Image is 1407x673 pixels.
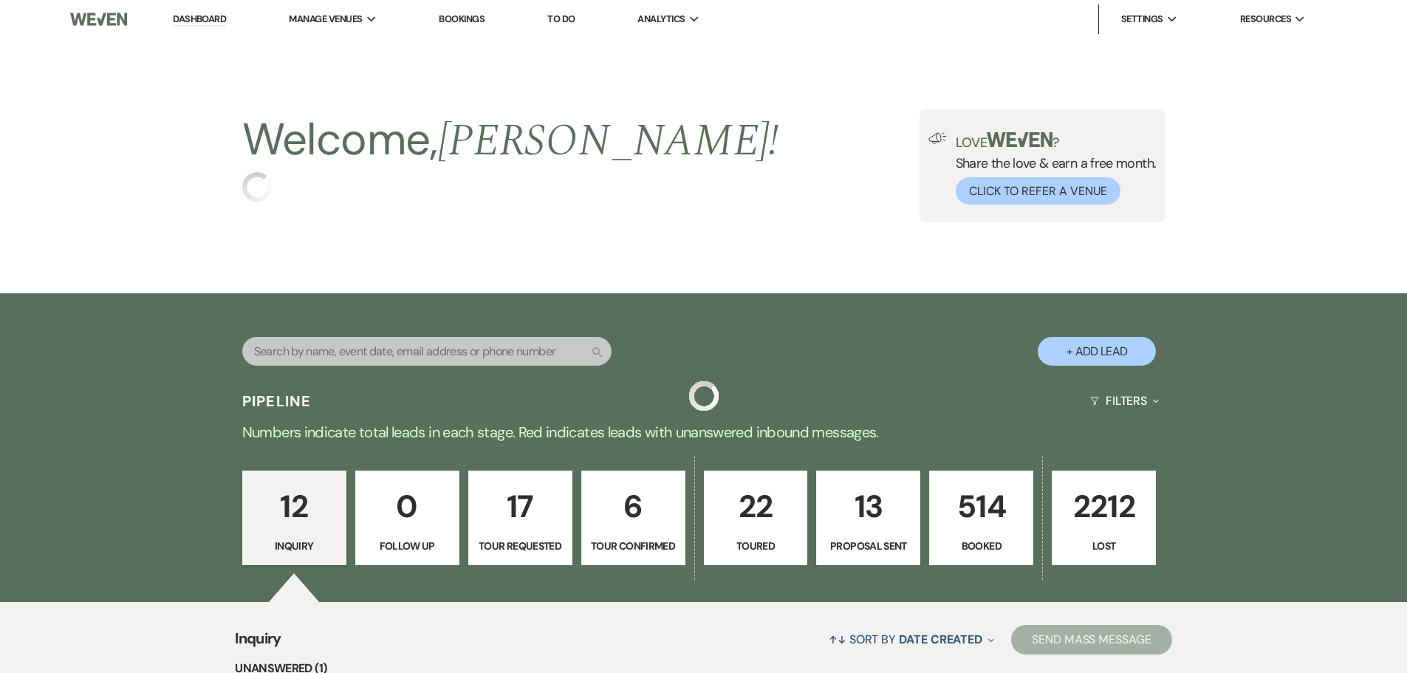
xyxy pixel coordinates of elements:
[252,482,337,531] p: 12
[365,538,450,554] p: Follow Up
[478,538,563,554] p: Tour Requested
[289,12,362,27] span: Manage Venues
[355,471,459,565] a: 0Follow Up
[365,482,450,531] p: 0
[547,13,575,25] a: To Do
[713,538,798,554] p: Toured
[939,482,1024,531] p: 514
[1240,12,1291,27] span: Resources
[939,538,1024,554] p: Booked
[1052,471,1156,565] a: 2212Lost
[689,381,719,411] img: loading spinner
[823,620,1000,659] button: Sort By Date Created
[829,632,846,647] span: ↑↓
[242,109,779,172] h2: Welcome,
[242,471,346,565] a: 12Inquiry
[1038,337,1156,366] button: + Add Lead
[1061,538,1146,554] p: Lost
[242,337,612,366] input: Search by name, event date, email address or phone number
[929,471,1033,565] a: 514Booked
[70,4,126,35] img: Weven Logo
[826,538,911,554] p: Proposal Sent
[591,482,676,531] p: 6
[899,632,982,647] span: Date Created
[816,471,920,565] a: 13Proposal Sent
[173,13,226,27] a: Dashboard
[478,482,563,531] p: 17
[1121,12,1163,27] span: Settings
[987,132,1052,147] img: weven-logo-green.svg
[438,107,779,175] span: [PERSON_NAME] !
[956,132,1157,149] p: Love ?
[468,471,572,565] a: 17Tour Requested
[947,132,1157,205] div: Share the love & earn a free month.
[928,132,947,144] img: loud-speaker-illustration.svg
[242,172,272,202] img: loading spinner
[439,13,485,25] a: Bookings
[1061,482,1146,531] p: 2212
[637,12,685,27] span: Analytics
[172,420,1236,444] p: Numbers indicate total leads in each stage. Red indicates leads with unanswered inbound messages.
[1011,625,1172,655] button: Send Mass Message
[956,177,1120,205] button: Click to Refer a Venue
[252,538,337,554] p: Inquiry
[713,482,798,531] p: 22
[591,538,676,554] p: Tour Confirmed
[1084,381,1165,420] button: Filters
[704,471,808,565] a: 22Toured
[581,471,685,565] a: 6Tour Confirmed
[826,482,911,531] p: 13
[242,391,312,411] h3: Pipeline
[235,627,281,659] span: Inquiry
